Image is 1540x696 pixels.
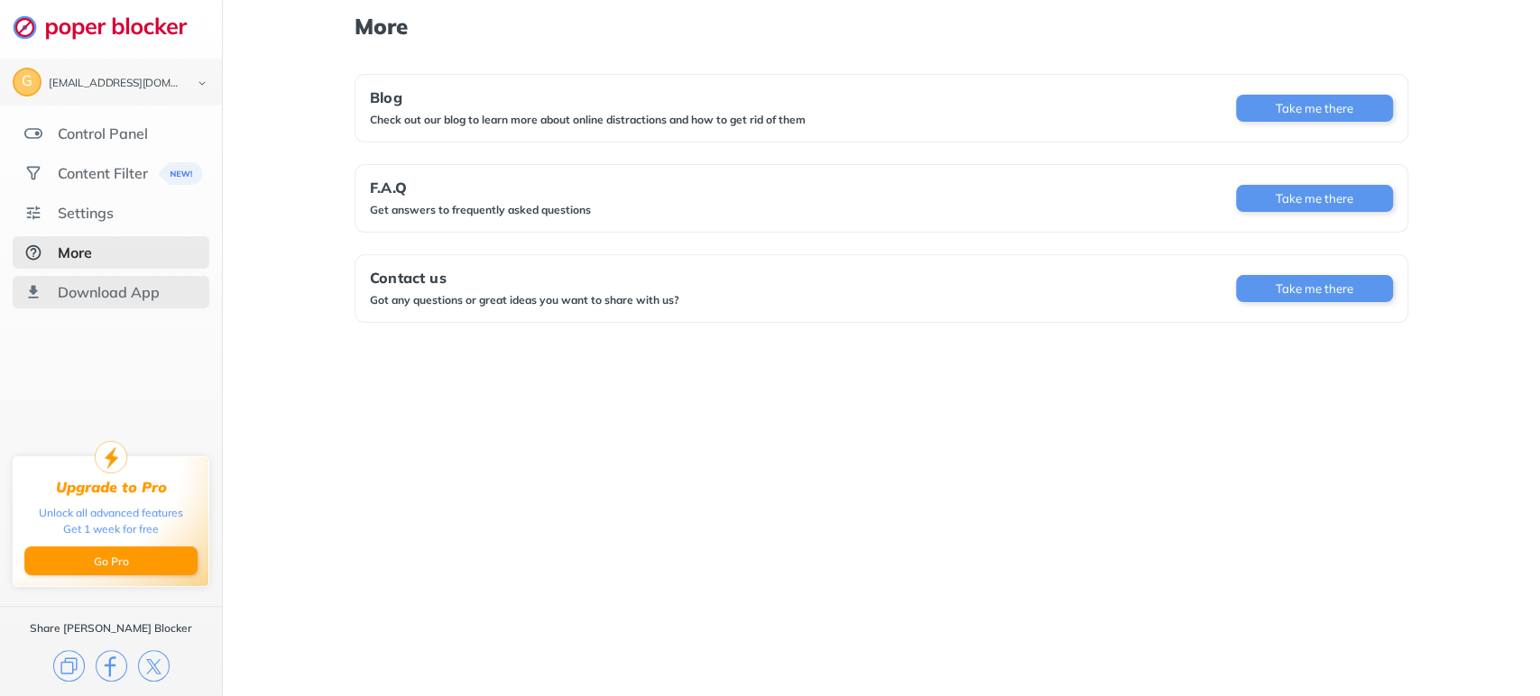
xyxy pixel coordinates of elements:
div: Contact us [370,270,679,286]
img: menuBanner.svg [158,162,202,185]
img: facebook.svg [96,650,127,682]
div: gavinmhall42@gmail.com [49,78,182,90]
div: Blog [370,89,806,105]
h1: More [355,14,1408,38]
div: Share [PERSON_NAME] Blocker [30,621,192,636]
div: More [58,243,92,261]
img: download-app.svg [24,283,42,301]
button: Take me there [1236,95,1393,122]
div: Download App [58,283,160,301]
img: settings.svg [24,204,42,222]
div: Unlock all advanced features [39,505,183,521]
img: chevron-bottom-black.svg [191,74,213,93]
div: Get answers to frequently asked questions [370,203,591,217]
div: Control Panel [58,124,148,142]
img: social.svg [24,164,42,182]
div: Settings [58,204,114,222]
button: Go Pro [24,546,198,575]
img: features.svg [24,124,42,142]
div: Upgrade to Pro [56,479,167,496]
img: logo-webpage.svg [13,14,207,40]
div: F.A.Q [370,179,591,196]
img: upgrade-to-pro.svg [95,441,127,473]
img: x.svg [138,650,170,682]
div: Check out our blog to learn more about online distractions and how to get rid of them [370,113,806,127]
div: Get 1 week for free [63,521,159,537]
div: Content Filter [58,164,148,182]
img: copy.svg [53,650,85,682]
button: Take me there [1236,185,1393,212]
img: about-selected.svg [24,243,42,261]
div: Got any questions or great ideas you want to share with us? [370,293,679,307]
button: Take me there [1236,275,1393,302]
